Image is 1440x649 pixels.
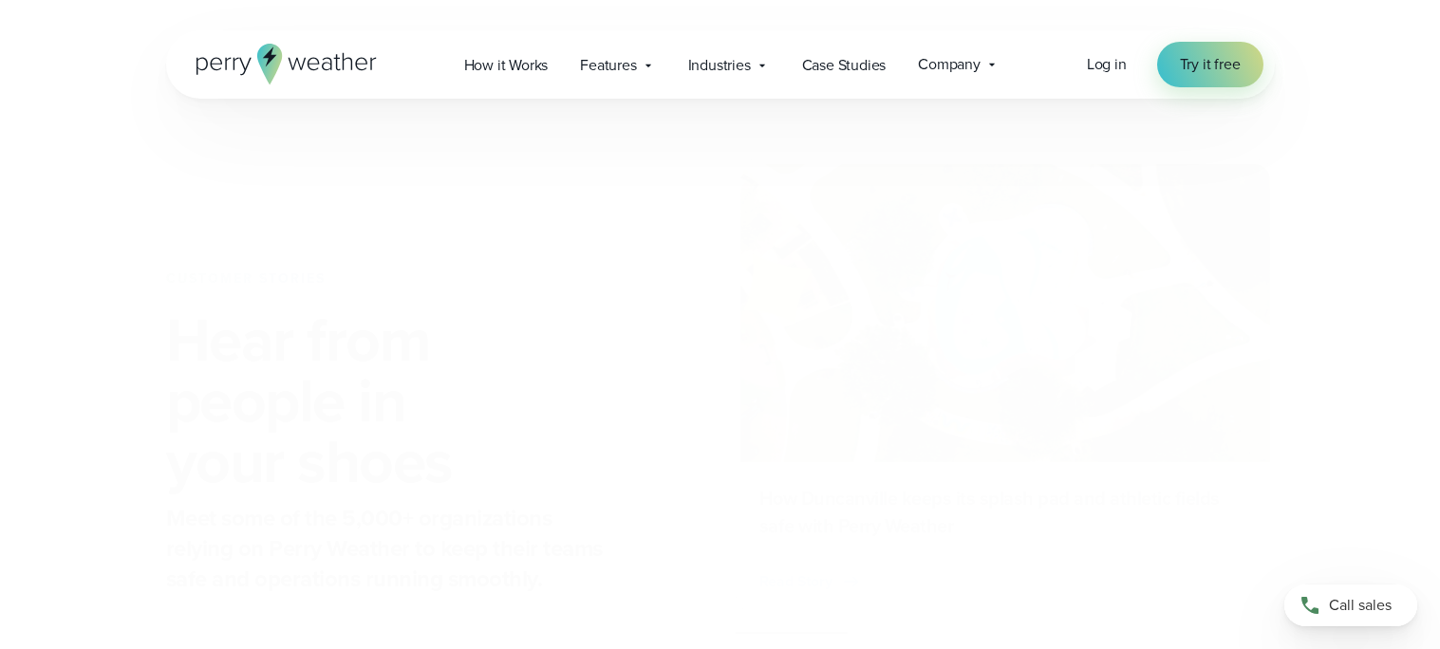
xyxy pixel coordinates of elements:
[464,54,549,77] span: How it Works
[688,54,751,77] span: Industries
[1329,594,1392,617] span: Call sales
[802,54,887,77] span: Case Studies
[448,46,565,84] a: How it Works
[1157,42,1263,87] a: Try it free
[1087,53,1127,76] a: Log in
[786,46,903,84] a: Case Studies
[1180,53,1241,76] span: Try it free
[1284,584,1417,626] a: Call sales
[1087,53,1127,75] span: Log in
[580,54,636,77] span: Features
[918,53,981,76] span: Company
